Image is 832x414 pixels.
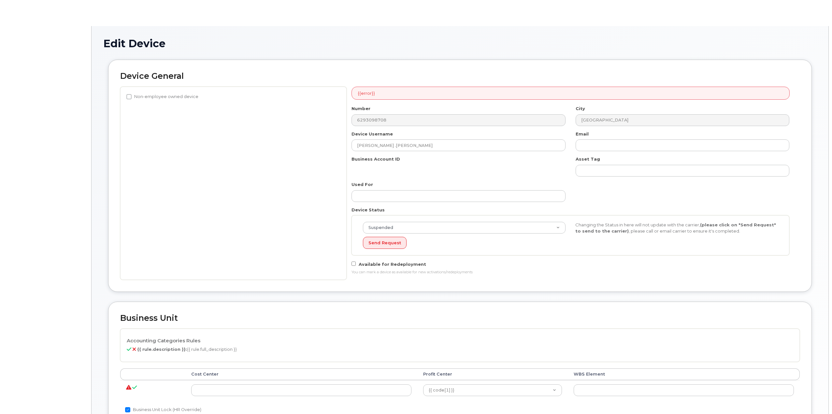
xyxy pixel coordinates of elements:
[127,338,793,344] h4: Accounting Categories Rules
[351,207,385,213] label: Device Status
[576,156,600,162] label: Asset Tag
[351,106,370,112] label: Number
[576,131,589,137] label: Email
[351,87,790,100] div: {{error}}
[351,270,789,275] div: You can mark a device as available for new activations/redeployments
[126,94,132,99] input: Non-employee owned device
[363,237,407,249] button: Send Request
[351,131,393,137] label: Device Username
[125,407,130,412] input: Business Unit Lock (HR Override)
[126,387,131,388] i: {{ unit.errors.join('. ') }}
[120,314,800,323] h2: Business Unit
[570,222,783,234] div: Changing the Status in here will not update with the carrier, , please call or email carrier to e...
[185,368,417,380] th: Cost Center
[127,346,793,352] p: {{ rule.full_description }}
[103,38,817,49] h1: Edit Device
[359,262,426,267] span: Available for Redeployment
[137,347,187,352] b: {{ rule.description }}:
[126,93,198,101] label: Non-employee owned device
[417,368,568,380] th: Profit Center
[351,262,356,266] input: Available for Redeployment
[351,156,400,162] label: Business Account ID
[125,406,201,414] label: Business Unit Lock (HR Override)
[576,106,585,112] label: City
[120,72,800,81] h2: Device General
[568,368,800,380] th: WBS Element
[351,181,373,188] label: Used For
[575,222,776,234] strong: (please click on "Send Request" to send to the carrier)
